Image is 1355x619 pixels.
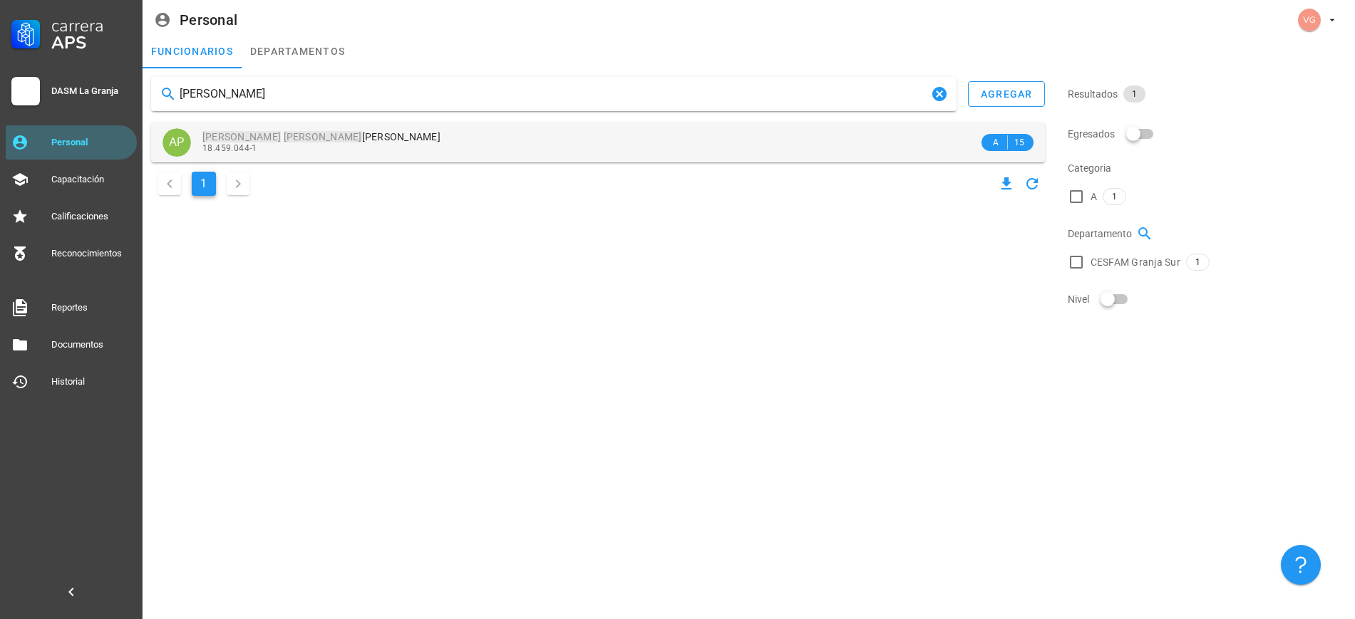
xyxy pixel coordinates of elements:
[51,302,131,313] div: Reportes
[6,125,137,160] a: Personal
[202,143,257,153] span: 18.459.044-1
[1091,255,1180,269] span: CESFAM Granja Sur
[1298,9,1321,31] div: avatar
[1195,254,1200,270] span: 1
[990,135,1001,150] span: A
[180,12,237,28] div: Personal
[51,17,131,34] div: Carrera
[1068,117,1346,151] div: Egresados
[202,131,440,142] span: [PERSON_NAME]
[51,248,131,259] div: Reconocimientos
[1068,77,1346,111] div: Resultados
[1068,151,1346,185] div: Categoria
[1014,135,1025,150] span: 15
[1091,189,1097,204] span: A
[163,128,191,157] div: avatar
[151,168,257,199] nav: Navegación de paginación
[931,85,948,103] button: Clear
[51,34,131,51] div: APS
[51,137,131,148] div: Personal
[51,174,131,185] div: Capacitación
[1068,217,1346,251] div: Departamento
[6,291,137,325] a: Reportes
[6,162,137,197] a: Capacitación
[1112,189,1117,204] span: 1
[51,339,131,350] div: Documentos
[192,172,216,196] button: Página actual, página 1
[284,131,362,142] mark: [PERSON_NAME]
[6,236,137,271] a: Reconocimientos
[1132,85,1137,103] span: 1
[169,128,184,157] span: AP
[1068,282,1346,316] div: Nivel
[143,34,242,68] a: funcionarios
[51,376,131,387] div: Historial
[6,328,137,362] a: Documentos
[202,131,281,142] mark: [PERSON_NAME]
[242,34,354,68] a: departamentos
[6,365,137,399] a: Historial
[968,81,1045,107] button: agregar
[6,199,137,234] a: Calificaciones
[51,85,131,97] div: DASM La Granja
[980,88,1033,100] div: agregar
[180,83,928,105] input: Buscar funcionarios…
[51,211,131,222] div: Calificaciones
